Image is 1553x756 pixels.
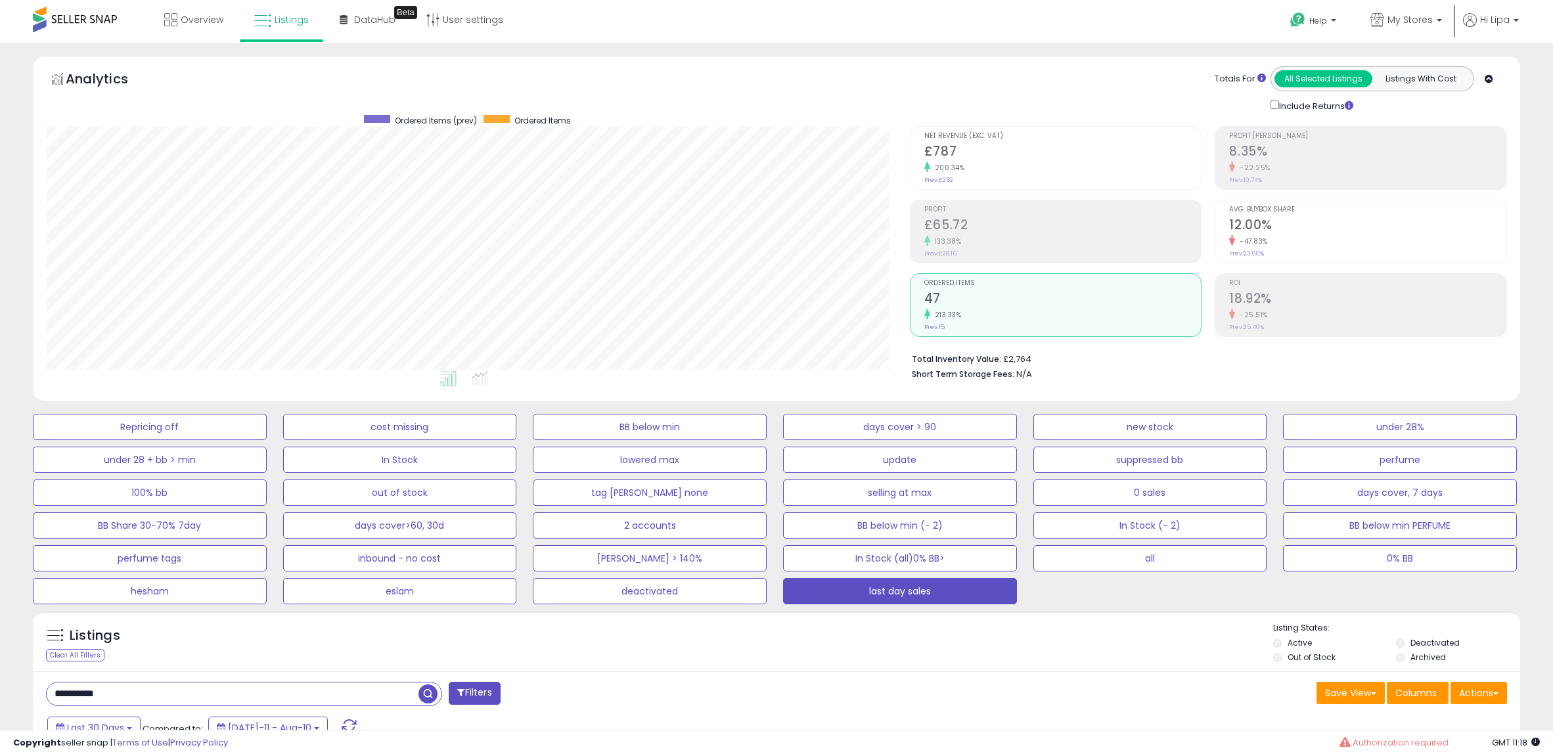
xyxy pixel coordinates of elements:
li: £2,764 [912,350,1497,366]
button: under 28 + bb > min [33,447,267,473]
button: BB below min PERFUME [1283,512,1517,539]
button: BB Share 30-70% 7day [33,512,267,539]
small: 213.33% [930,310,962,320]
button: Last 30 Days [47,717,141,739]
button: perfume [1283,447,1517,473]
div: Clear All Filters [46,649,104,661]
span: Overview [181,13,223,26]
h2: £787 [924,144,1202,162]
h5: Listings [70,627,120,645]
button: days cover>60, 30d [283,512,517,539]
small: Prev: 15 [924,323,945,331]
button: eslam [283,578,517,604]
label: Active [1288,637,1312,648]
h2: 12.00% [1229,217,1506,235]
h2: £65.72 [924,217,1202,235]
button: all [1033,545,1267,571]
button: In Stock (- 2) [1033,512,1267,539]
button: 0% BB [1283,545,1517,571]
h2: 47 [924,291,1202,309]
label: Archived [1410,652,1446,663]
small: -47.83% [1235,236,1268,246]
span: Ordered Items (prev) [395,115,477,126]
small: Prev: £28.16 [924,250,957,257]
i: Get Help [1290,12,1306,28]
span: My Stores [1387,13,1433,26]
b: Short Term Storage Fees: [912,368,1014,380]
button: lowered max [533,447,767,473]
small: 133.38% [930,236,962,246]
p: Listing States: [1273,622,1521,634]
button: update [783,447,1017,473]
small: Prev: 25.40% [1229,323,1264,331]
h2: 8.35% [1229,144,1506,162]
button: [DATE]-11 - Aug-10 [208,717,328,739]
button: deactivated [533,578,767,604]
button: perfume tags [33,545,267,571]
span: Last 30 Days [67,721,124,734]
small: Prev: £262 [924,176,953,184]
span: Hi Lipa [1480,13,1510,26]
button: BB below min [533,414,767,440]
div: seller snap | | [13,737,228,749]
label: Deactivated [1410,637,1460,648]
span: Listings [275,13,309,26]
button: In Stock (all)0% BB> [783,545,1017,571]
button: selling at max [783,479,1017,506]
button: Columns [1387,682,1449,704]
b: Total Inventory Value: [912,353,1001,365]
button: last day sales [783,578,1017,604]
button: Actions [1451,682,1507,704]
span: [DATE]-11 - Aug-10 [228,721,311,734]
span: Help [1309,15,1327,26]
h2: 18.92% [1229,291,1506,309]
span: Ordered Items [924,280,1202,287]
a: Terms of Use [112,736,168,749]
span: Profit [PERSON_NAME] [1229,133,1506,140]
div: Include Returns [1261,98,1369,113]
button: Filters [449,682,500,705]
small: -25.51% [1235,310,1268,320]
a: Privacy Policy [170,736,228,749]
button: All Selected Listings [1274,70,1372,87]
span: N/A [1016,368,1032,380]
button: tag [PERSON_NAME] none [533,479,767,506]
button: hesham [33,578,267,604]
button: 0 sales [1033,479,1267,506]
span: Columns [1395,686,1437,700]
button: out of stock [283,479,517,506]
small: Prev: 10.74% [1229,176,1262,184]
span: Ordered Items [514,115,571,126]
small: -22.25% [1235,163,1271,173]
div: Totals For [1215,73,1266,85]
button: Save View [1317,682,1385,704]
label: Out of Stock [1288,652,1336,663]
button: [PERSON_NAME] > 140% [533,545,767,571]
strong: Copyright [13,736,61,749]
button: suppressed bb [1033,447,1267,473]
button: days cover > 90 [783,414,1017,440]
button: 100% bb [33,479,267,506]
button: 2 accounts [533,512,767,539]
button: cost missing [283,414,517,440]
h5: Analytics [66,70,154,91]
button: Listings With Cost [1372,70,1470,87]
button: under 28% [1283,414,1517,440]
a: Help [1280,2,1349,43]
button: days cover, 7 days [1283,479,1517,506]
span: Compared to: [143,723,203,735]
button: new stock [1033,414,1267,440]
button: Repricing off [33,414,267,440]
button: In Stock [283,447,517,473]
div: Tooltip anchor [394,6,417,19]
span: DataHub [354,13,395,26]
button: inbound - no cost [283,545,517,571]
a: Hi Lipa [1463,13,1519,43]
button: BB below min (- 2) [783,512,1017,539]
span: Net Revenue (Exc. VAT) [924,133,1202,140]
span: ROI [1229,280,1506,287]
small: 200.34% [930,163,965,173]
span: Avg. Buybox Share [1229,206,1506,213]
span: 2025-09-11 11:18 GMT [1492,736,1540,749]
span: Profit [924,206,1202,213]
